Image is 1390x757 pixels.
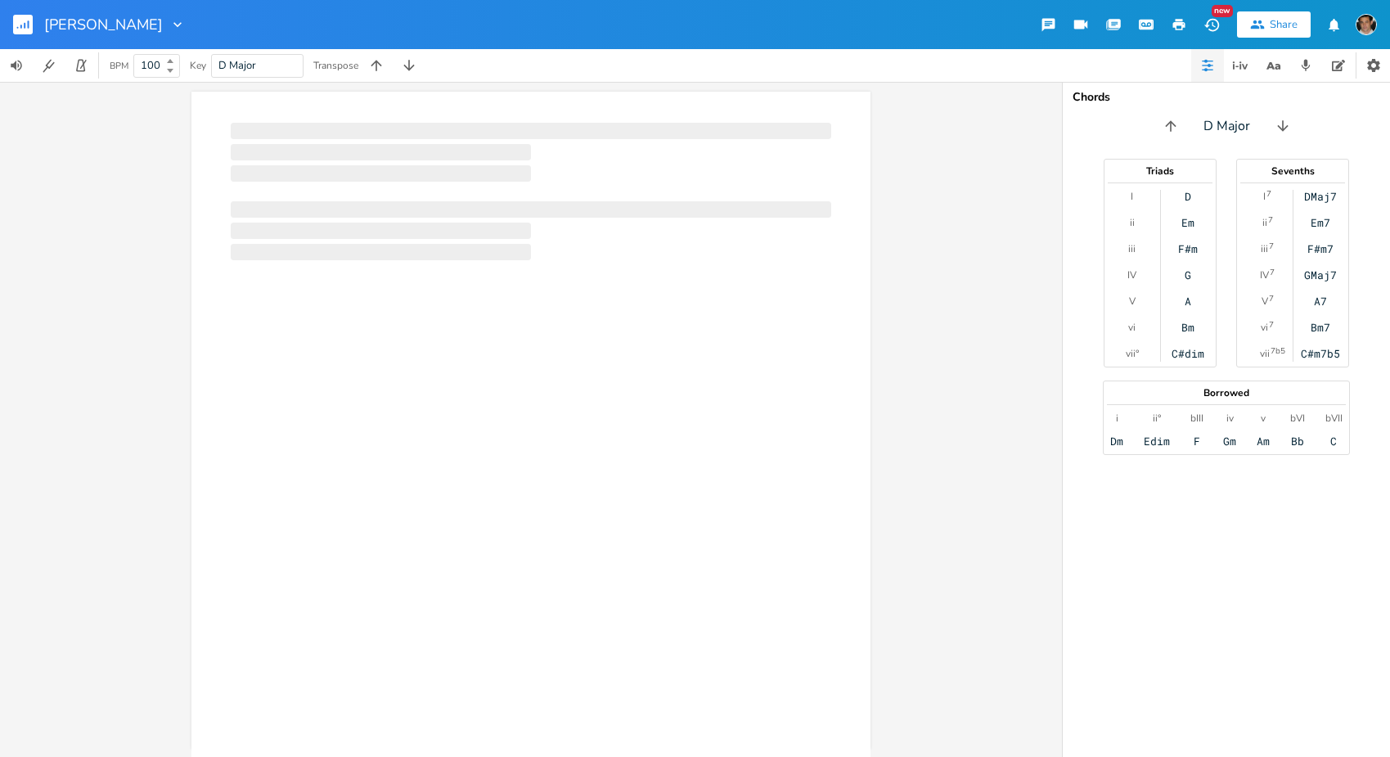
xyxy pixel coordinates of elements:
div: bVI [1290,412,1305,425]
div: F#m [1178,242,1198,255]
span: D Major [218,58,256,73]
span: D Major [1203,117,1250,136]
div: V [1129,295,1136,308]
div: vii [1260,347,1270,360]
div: Gm [1223,435,1236,448]
div: Transpose [313,61,358,70]
sup: 7b5 [1271,345,1285,358]
div: ii [1262,216,1267,229]
div: iii [1128,242,1136,255]
sup: 7 [1266,187,1271,201]
div: GMaj7 [1304,268,1337,282]
div: Chords [1073,92,1380,103]
div: vi [1128,321,1136,334]
div: Dm [1110,435,1123,448]
sup: 7 [1269,292,1274,305]
div: Key [190,61,206,70]
sup: 7 [1269,240,1274,253]
span: [PERSON_NAME] [44,17,163,32]
div: I [1263,190,1266,203]
div: C [1330,435,1337,448]
div: F [1194,435,1200,448]
div: Am [1257,435,1270,448]
sup: 7 [1269,318,1274,331]
div: Em7 [1311,216,1330,229]
sup: 7 [1268,214,1273,227]
div: Em [1181,216,1194,229]
div: iv [1226,412,1234,425]
button: Share [1237,11,1311,38]
div: DMaj7 [1304,190,1337,203]
div: V [1262,295,1268,308]
sup: 7 [1270,266,1275,279]
div: A7 [1314,295,1327,308]
div: BPM [110,61,128,70]
div: ii° [1153,412,1161,425]
div: IV [1260,268,1269,282]
div: Bb [1291,435,1304,448]
div: Triads [1104,166,1216,176]
div: Sevenths [1237,166,1348,176]
div: iii [1261,242,1268,255]
button: New [1195,10,1228,39]
div: C#dim [1172,347,1204,360]
div: vi [1261,321,1268,334]
div: vii° [1126,347,1139,360]
div: i [1116,412,1118,425]
div: Borrowed [1104,388,1349,398]
div: D [1185,190,1191,203]
div: New [1212,5,1233,17]
div: ii [1130,216,1135,229]
div: v [1261,412,1266,425]
img: John Pick [1356,14,1377,35]
div: bIII [1190,412,1203,425]
div: Bm [1181,321,1194,334]
div: F#m7 [1307,242,1334,255]
div: Share [1270,17,1298,32]
div: G [1185,268,1191,282]
div: Edim [1144,435,1170,448]
div: I [1131,190,1133,203]
div: Bm7 [1311,321,1330,334]
div: C#m7b5 [1301,347,1340,360]
div: IV [1127,268,1136,282]
div: bVII [1325,412,1343,425]
div: A [1185,295,1191,308]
